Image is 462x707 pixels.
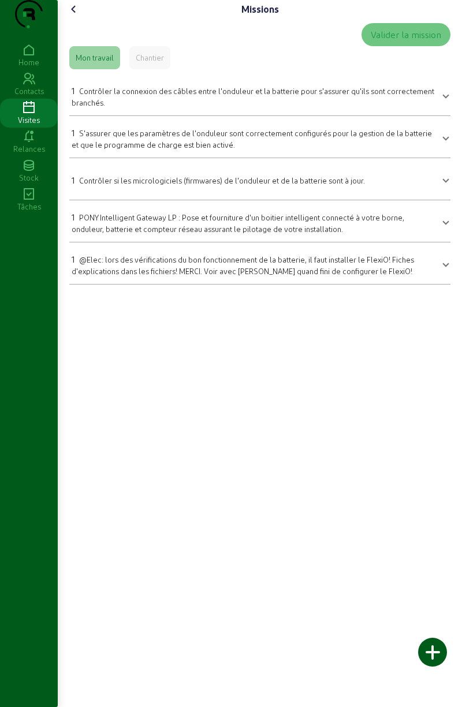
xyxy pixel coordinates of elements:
span: 1 [72,253,74,264]
mat-expansion-panel-header: 1Contrôler si les micrologiciels (firmwares) de l'onduleur et de la batterie sont à jour. [69,163,450,195]
mat-expansion-panel-header: 1S'assurer que les paramètres de l'onduleur sont correctement configurés pour la gestion de la ba... [69,121,450,153]
span: Contrôler si les micrologiciels (firmwares) de l'onduleur et de la batterie sont à jour. [79,176,365,185]
span: Contrôler la connexion des câbles entre l'onduleur et la batterie pour s'assurer qu'ils sont corr... [72,87,434,107]
mat-expansion-panel-header: 1PONY Intelligent Gateway LP : Pose et fourniture d'un boitier intelligent connecté à votre borne... [69,205,450,237]
button: Valider la mission [362,23,450,46]
mat-expansion-panel-header: 1@Elec: lors des vérifications du bon fonctionnement de la batterie, il faut installer le FlexiO!... [69,247,450,279]
div: Chantier [136,53,164,63]
span: 1 [72,174,74,185]
span: 1 [72,211,74,222]
div: Missions [241,2,279,16]
span: PONY Intelligent Gateway LP : Pose et fourniture d'un boitier intelligent connecté à votre borne,... [72,213,404,233]
span: 1 [72,127,74,138]
span: S'assurer que les paramètres de l'onduleur sont correctement configurés pour la gestion de la bat... [72,129,432,149]
mat-expansion-panel-header: 1Contrôler la connexion des câbles entre l'onduleur et la batterie pour s'assurer qu'ils sont cor... [69,78,450,111]
div: Mon travail [76,53,114,63]
span: 1 [72,85,74,96]
span: @Elec: lors des vérifications du bon fonctionnement de la batterie, il faut installer le FlexiO! ... [72,255,414,275]
div: Valider la mission [371,28,441,42]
